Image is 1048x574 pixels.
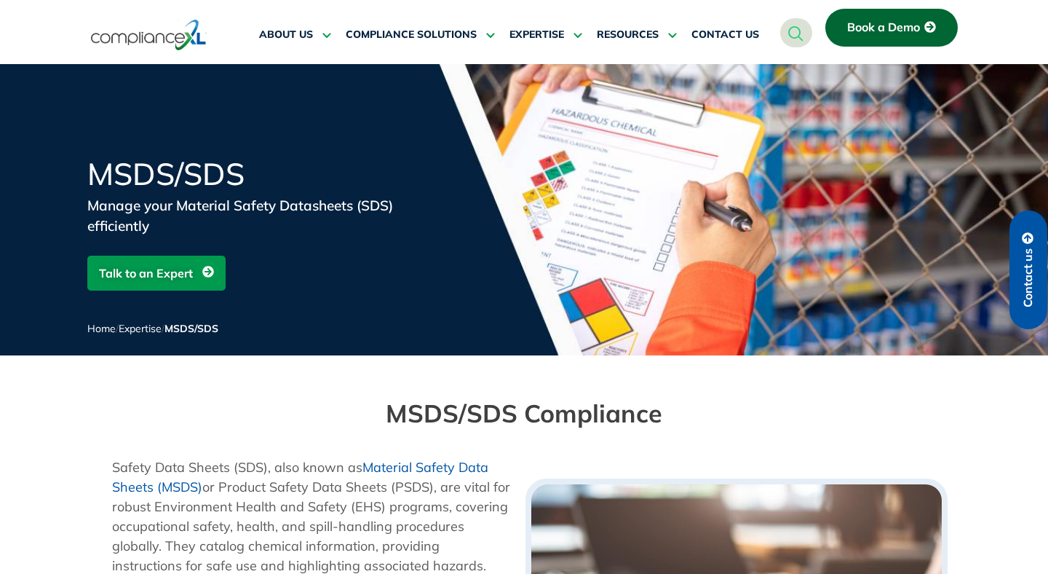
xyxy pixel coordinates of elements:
[259,28,313,42] span: ABOUT US
[691,17,759,52] a: CONTACT US
[386,398,662,429] span: MSDS/SDS Compliance
[87,256,226,291] a: Talk to an Expert
[87,195,437,236] div: Manage your Material Safety Datasheets (SDS) efficiently
[691,28,759,42] span: CONTACT US
[87,322,116,335] a: Home
[99,259,193,287] span: Talk to an Expert
[87,159,437,189] h1: MSDS/SDS
[780,18,812,47] a: navsearch-button
[1009,211,1047,329] a: Contact us
[346,28,477,42] span: COMPLIANCE SOLUTIONS
[509,17,582,52] a: EXPERTISE
[119,322,162,335] a: Expertise
[509,28,564,42] span: EXPERTISE
[164,322,218,335] span: MSDS/SDS
[1022,248,1035,307] span: Contact us
[597,28,659,42] span: RESOURCES
[259,17,331,52] a: ABOUT US
[87,322,218,335] span: / /
[825,9,958,47] a: Book a Demo
[346,17,495,52] a: COMPLIANCE SOLUTIONS
[847,21,920,34] span: Book a Demo
[91,18,207,52] img: logo-one.svg
[597,17,677,52] a: RESOURCES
